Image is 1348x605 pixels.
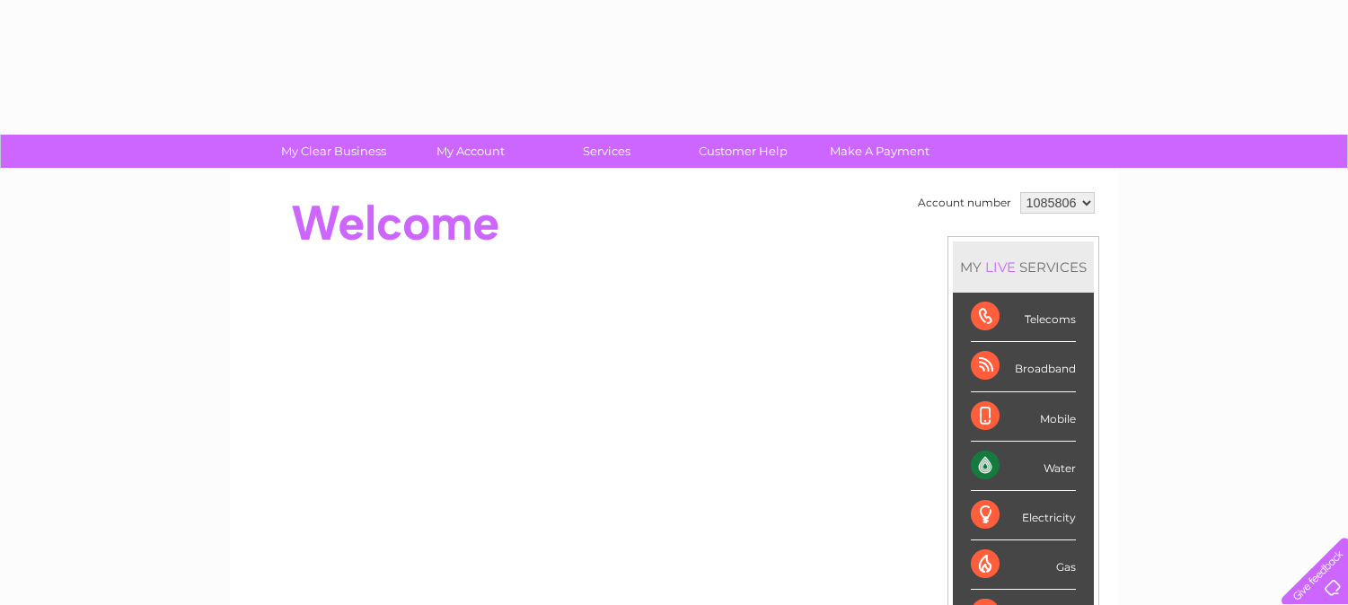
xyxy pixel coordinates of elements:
a: My Account [396,135,544,168]
a: Services [533,135,681,168]
div: Broadband [971,342,1076,391]
a: Make A Payment [806,135,954,168]
div: LIVE [982,259,1019,276]
div: Electricity [971,491,1076,540]
div: Telecoms [971,293,1076,342]
td: Account number [913,188,1016,218]
a: My Clear Business [260,135,408,168]
div: Mobile [971,392,1076,442]
div: Gas [971,540,1076,590]
div: Water [971,442,1076,491]
a: Customer Help [669,135,817,168]
div: MY SERVICES [953,241,1094,293]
